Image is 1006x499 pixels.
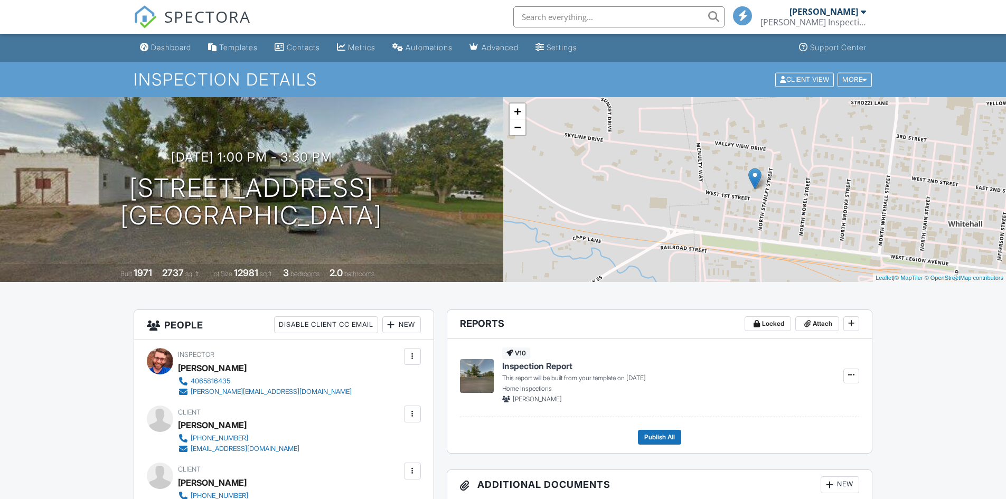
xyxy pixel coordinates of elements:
[895,275,923,281] a: © MapTiler
[191,377,230,385] div: 4065816435
[789,6,858,17] div: [PERSON_NAME]
[482,43,519,52] div: Advanced
[531,38,581,58] a: Settings
[838,72,872,87] div: More
[283,267,289,278] div: 3
[134,14,251,36] a: SPECTORA
[219,43,258,52] div: Templates
[513,6,725,27] input: Search everything...
[134,267,152,278] div: 1971
[388,38,457,58] a: Automations (Basic)
[120,174,382,230] h1: [STREET_ADDRESS] [GEOGRAPHIC_DATA]
[162,267,184,278] div: 2737
[178,475,247,491] div: [PERSON_NAME]
[382,316,421,333] div: New
[330,267,343,278] div: 2.0
[795,38,871,58] a: Support Center
[171,150,332,164] h3: [DATE] 1:00 pm - 3:30 pm
[134,310,434,340] h3: People
[873,274,1006,283] div: |
[406,43,453,52] div: Automations
[810,43,867,52] div: Support Center
[775,72,834,87] div: Client View
[151,43,191,52] div: Dashboard
[178,408,201,416] span: Client
[274,316,378,333] div: Disable Client CC Email
[270,38,324,58] a: Contacts
[178,465,201,473] span: Client
[510,103,525,119] a: Zoom in
[510,119,525,135] a: Zoom out
[204,38,262,58] a: Templates
[136,38,195,58] a: Dashboard
[287,43,320,52] div: Contacts
[185,270,200,278] span: sq. ft.
[178,444,299,454] a: [EMAIL_ADDRESS][DOMAIN_NAME]
[191,388,352,396] div: [PERSON_NAME][EMAIL_ADDRESS][DOMAIN_NAME]
[760,17,866,27] div: Moore Inspections LLC
[120,270,132,278] span: Built
[191,445,299,453] div: [EMAIL_ADDRESS][DOMAIN_NAME]
[234,267,258,278] div: 12981
[344,270,374,278] span: bathrooms
[925,275,1003,281] a: © OpenStreetMap contributors
[178,360,247,376] div: [PERSON_NAME]
[178,387,352,397] a: [PERSON_NAME][EMAIL_ADDRESS][DOMAIN_NAME]
[348,43,375,52] div: Metrics
[178,376,352,387] a: 4065816435
[134,70,873,89] h1: Inspection Details
[178,417,247,433] div: [PERSON_NAME]
[260,270,273,278] span: sq.ft.
[178,433,299,444] a: [PHONE_NUMBER]
[134,5,157,29] img: The Best Home Inspection Software - Spectora
[547,43,577,52] div: Settings
[210,270,232,278] span: Lot Size
[876,275,893,281] a: Leaflet
[178,351,214,359] span: Inspector
[465,38,523,58] a: Advanced
[290,270,319,278] span: bedrooms
[821,476,859,493] div: New
[164,5,251,27] span: SPECTORA
[191,434,248,442] div: [PHONE_NUMBER]
[774,75,836,83] a: Client View
[333,38,380,58] a: Metrics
